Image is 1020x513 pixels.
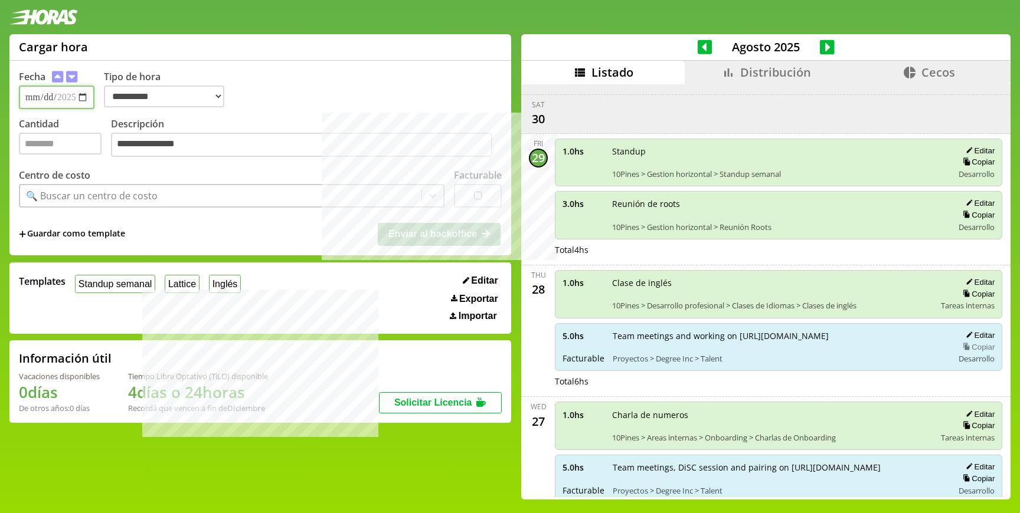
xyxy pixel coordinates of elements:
div: De otros años: 0 días [19,403,100,413]
div: Tiempo Libre Optativo (TiLO) disponible [128,371,268,382]
span: Desarrollo [959,222,995,232]
span: 1.0 hs [563,146,604,157]
span: Agosto 2025 [712,39,820,55]
div: Wed [531,402,547,412]
button: Editar [962,330,995,340]
b: Diciembre [227,403,265,413]
span: Templates [19,275,66,288]
span: Proyectos > Degree Inc > Talent [613,485,945,496]
label: Descripción [111,117,502,160]
label: Facturable [454,169,502,182]
span: Clase de inglés [612,277,933,288]
div: 27 [529,412,548,430]
span: 5.0 hs [563,330,604,341]
div: Vacaciones disponibles [19,371,100,382]
span: Desarrollo [959,485,995,496]
div: Thu [531,270,546,280]
span: Reunión de roots [612,198,945,209]
span: Facturable [563,353,604,364]
span: Tareas internas [941,300,995,311]
span: Facturable [563,485,604,496]
button: Editar [962,277,995,287]
button: Exportar [447,293,502,305]
span: Tareas internas [941,432,995,443]
span: 10Pines > Desarrollo profesional > Clases de Idiomas > Clases de inglés [612,300,933,311]
button: Standup semanal [75,275,155,293]
span: 1.0 hs [563,409,604,420]
h1: 4 días o 24 horas [128,382,268,403]
label: Centro de costo [19,169,90,182]
span: Desarrollo [959,169,995,179]
span: + [19,228,26,241]
span: Importar [459,311,497,321]
span: +Guardar como template [19,228,125,241]
div: 🔍 Buscar un centro de costo [26,189,158,202]
span: 10Pines > Gestion horizontal > Standup semanal [612,169,945,179]
button: Copiar [959,210,995,220]
span: Desarrollo [959,353,995,364]
button: Editar [962,409,995,419]
div: 28 [529,280,548,299]
div: Sat [532,100,545,110]
span: 3.0 hs [563,198,604,209]
div: Fri [534,139,543,149]
span: 10Pines > Areas internas > Onboarding > Charlas de Onboarding [612,432,933,443]
label: Tipo de hora [104,70,234,109]
div: Recordá que vencen a fin de [128,403,268,413]
button: Editar [459,275,502,287]
button: Editar [962,146,995,156]
h2: Información útil [19,350,112,366]
button: Editar [962,198,995,208]
div: scrollable content [521,84,1011,498]
h1: 0 días [19,382,100,403]
img: logotipo [9,9,78,25]
span: Listado [591,64,633,80]
span: Solicitar Licencia [394,397,472,407]
button: Copiar [959,420,995,430]
div: Total 4 hs [555,244,1002,255]
span: Cecos [921,64,955,80]
span: Editar [471,275,498,286]
input: Cantidad [19,133,102,154]
h1: Cargar hora [19,39,88,55]
span: Team meetings, DiSC session and pairing on [URL][DOMAIN_NAME] [613,462,945,473]
div: Total 6 hs [555,376,1002,387]
span: Team meetings and working on [URL][DOMAIN_NAME] [613,330,945,341]
button: Inglés [209,275,241,293]
button: Copiar [959,473,995,484]
button: Copiar [959,289,995,299]
label: Cantidad [19,117,111,160]
button: Lattice [165,275,200,293]
button: Copiar [959,157,995,167]
select: Tipo de hora [104,85,224,107]
span: Exportar [459,294,498,304]
button: Solicitar Licencia [379,392,502,413]
div: 30 [529,110,548,129]
span: 10Pines > Gestion horizontal > Reunión Roots [612,222,945,232]
span: Proyectos > Degree Inc > Talent [613,353,945,364]
button: Copiar [959,342,995,352]
label: Fecha [19,70,45,83]
span: 1.0 hs [563,277,604,288]
div: 29 [529,149,548,167]
textarea: Descripción [111,133,492,157]
span: 5.0 hs [563,462,604,473]
button: Editar [962,462,995,472]
span: Distribución [740,64,811,80]
span: Charla de numeros [612,409,933,420]
span: Standup [612,146,945,157]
